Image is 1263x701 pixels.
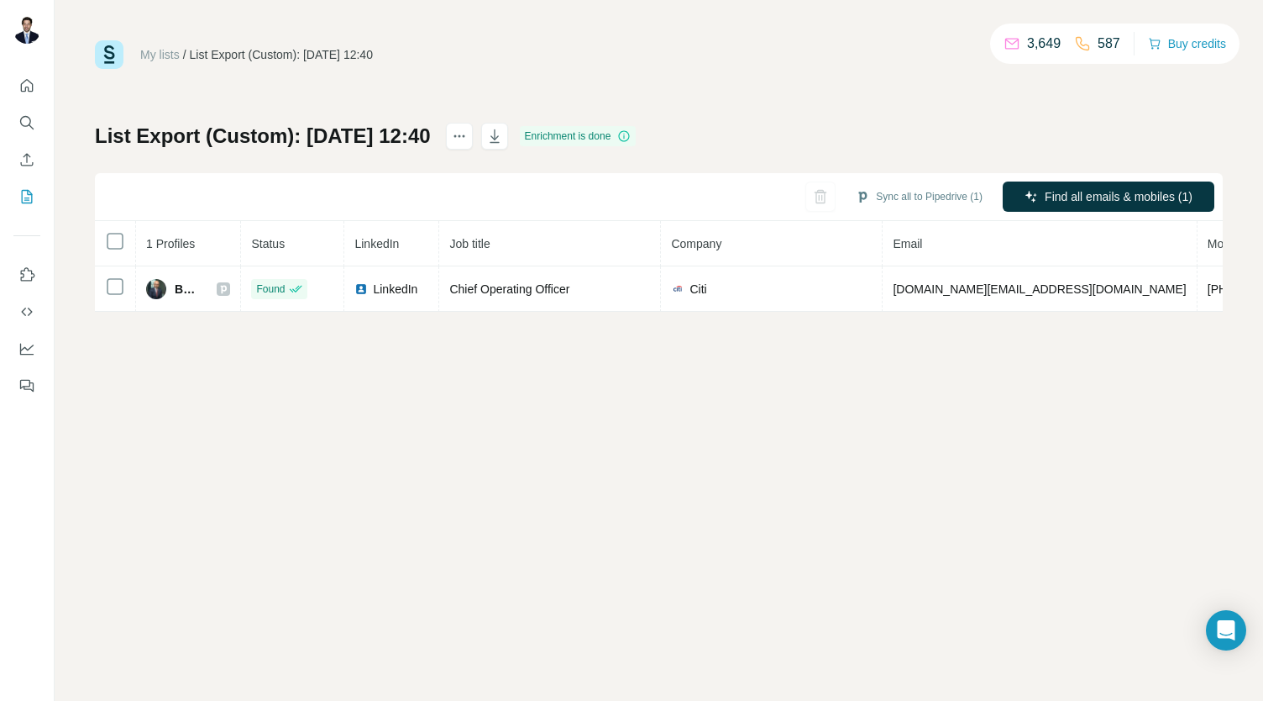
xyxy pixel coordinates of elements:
span: Job title [449,237,490,250]
span: Status [251,237,285,250]
div: Open Intercom Messenger [1206,610,1246,651]
h1: List Export (Custom): [DATE] 12:40 [95,123,431,150]
button: Enrich CSV [13,145,40,175]
button: Quick start [13,71,40,101]
button: Sync all to Pipedrive (1) [844,184,994,209]
img: Avatar [146,279,166,299]
span: 1 Profiles [146,237,195,250]
button: Find all emails & mobiles (1) [1003,182,1214,212]
button: Use Surfe API [13,297,40,327]
button: My lists [13,182,40,212]
span: LinkedIn [373,281,417,298]
span: Company [671,237,721,250]
button: Use Surfe on LinkedIn [13,260,40,290]
p: 3,649 [1027,34,1061,54]
img: LinkedIn logo [354,282,368,296]
button: Search [13,108,40,138]
span: LinkedIn [354,237,399,250]
div: Enrichment is done [520,126,637,146]
span: Mobile [1208,237,1242,250]
img: company-logo [671,282,684,296]
span: Find all emails & mobiles (1) [1045,188,1192,205]
span: Found [256,282,285,297]
button: actions [446,123,473,150]
a: My lists [140,48,180,61]
li: / [183,46,186,63]
span: [DOMAIN_NAME][EMAIL_ADDRESS][DOMAIN_NAME] [893,282,1186,296]
span: Chief Operating Officer [449,282,569,296]
button: Dashboard [13,334,40,364]
span: Berat Er [175,281,200,298]
div: List Export (Custom): [DATE] 12:40 [190,46,373,63]
button: Feedback [13,371,40,401]
img: Avatar [13,17,40,44]
img: Surfe Logo [95,40,123,69]
span: Citi [689,281,706,298]
span: Email [893,237,922,250]
p: 587 [1098,34,1120,54]
button: Buy credits [1148,32,1226,55]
